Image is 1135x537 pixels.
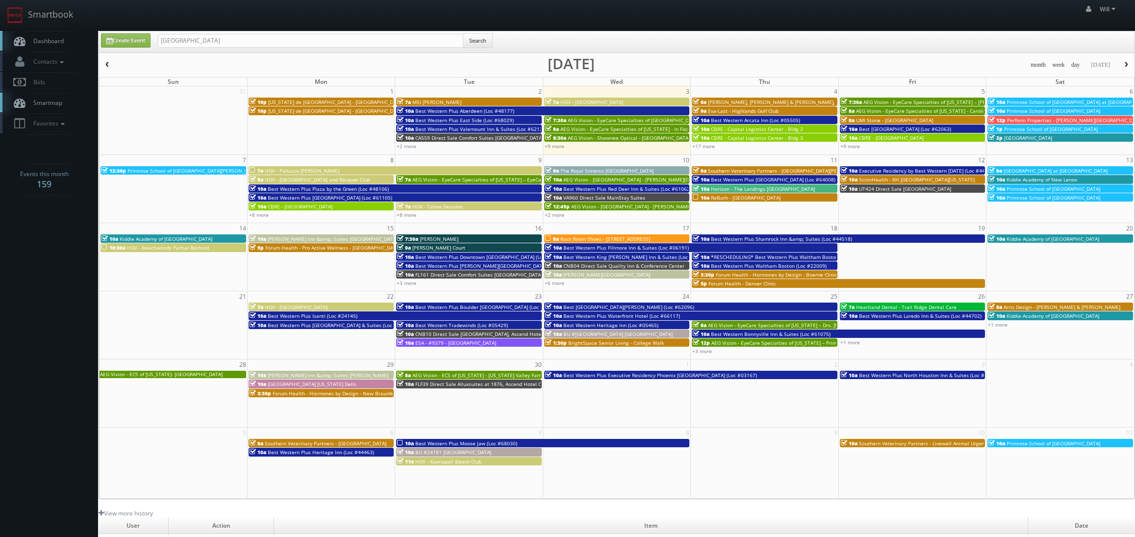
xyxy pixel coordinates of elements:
[250,176,263,183] span: 9a
[268,185,389,192] span: Best Western Plus Plaza by the Green (Loc #48106)
[1068,59,1084,71] button: day
[859,134,924,141] span: CBRE - [GEOGRAPHIC_DATA]
[238,223,247,233] span: 14
[841,126,858,132] span: 10a
[545,203,570,210] span: 12:45p
[120,235,212,242] span: Kiddie Academy of [GEOGRAPHIC_DATA]
[693,235,709,242] span: 10a
[545,280,564,286] a: +6 more
[168,77,179,86] span: Sun
[545,134,566,141] span: 8:30a
[415,440,517,447] span: Best Western Plus Moose Jaw (Loc #68030)
[1125,155,1134,165] span: 13
[545,254,562,260] span: 10a
[560,235,650,242] span: Rack Room Shoes - [STREET_ADDRESS]
[273,390,412,397] span: Forum Health - Hormones by Design - New Braunfels Clinic
[415,117,514,124] span: Best Western Plus East Side (Loc #68029)
[693,322,706,329] span: 8a
[977,291,986,302] span: 26
[389,86,395,97] span: 1
[250,372,266,379] span: 10a
[242,428,247,438] span: 5
[545,304,562,310] span: 10a
[711,262,827,269] span: Best Western Plus Waltham Boston (Loc #22009)
[268,235,398,242] span: [PERSON_NAME] Inn &amp; Suites [GEOGRAPHIC_DATA]
[7,7,23,23] img: smartbook-logo.png
[250,390,271,397] span: 3:30p
[568,117,778,124] span: AEG Vision - EyeCare Specialties of [GEOGRAPHIC_DATA][US_STATE] - [GEOGRAPHIC_DATA]
[534,359,543,370] span: 30
[693,167,706,174] span: 9a
[242,155,247,165] span: 7
[859,440,1055,447] span: Southern Veterinary Partners - Livewell Animal Urgent Care of [GEOGRAPHIC_DATA]
[711,254,871,260] span: *RESCHEDULING* Best Western Plus Waltham Boston (Loc #22009)
[268,372,388,379] span: [PERSON_NAME] Inn &amp; Suites [PERSON_NAME]
[563,271,650,278] span: [PERSON_NAME][GEOGRAPHIC_DATA]
[988,117,1006,124] span: 12p
[833,359,838,370] span: 2
[250,381,266,387] span: 10a
[268,99,404,105] span: [US_STATE] de [GEOGRAPHIC_DATA] - [GEOGRAPHIC_DATA]
[397,99,411,105] span: 7a
[99,517,168,534] td: User
[250,194,266,201] span: 10a
[563,262,684,269] span: CNB04 Direct Sale Quality Inn & Conference Center
[841,167,858,174] span: 10a
[415,331,568,337] span: CNB10 Direct Sale [GEOGRAPHIC_DATA], Ascend Hotel Collection
[238,359,247,370] span: 28
[158,34,463,48] input: Search for Events
[397,449,414,456] span: 10a
[859,176,975,183] span: ScionHealth - KH [GEOGRAPHIC_DATA][US_STATE]
[988,321,1008,328] a: +1 more
[268,312,357,319] span: Best Western Plus Isanti (Loc #24145)
[397,176,411,183] span: 7a
[415,134,543,141] span: CA559 Direct Sale Comfort Suites [GEOGRAPHIC_DATA]
[268,203,332,210] span: CBRE - [GEOGRAPHIC_DATA]
[265,176,370,183] span: HGV - [GEOGRAPHIC_DATA] and Racquet Club
[250,312,266,319] span: 10a
[415,254,566,260] span: Best Western Plus Downtown [GEOGRAPHIC_DATA] (Loc #48199)
[397,134,414,141] span: 10a
[268,194,392,201] span: Best Western Plus [GEOGRAPHIC_DATA] (Loc #61105)
[389,155,395,165] span: 8
[988,134,1003,141] span: 2p
[568,339,664,346] span: BrightSpace Senior Living - College Walk
[250,203,266,210] span: 10a
[268,381,356,387] span: [GEOGRAPHIC_DATA] [US_STATE] Dells
[708,167,868,174] span: Southern Veterinary Partners - [GEOGRAPHIC_DATA][PERSON_NAME]
[420,235,458,242] span: [PERSON_NAME]
[563,331,673,337] span: BU #[GEOGRAPHIC_DATA] [GEOGRAPHIC_DATA]
[560,99,623,105] span: HGV - [GEOGRAPHIC_DATA]
[711,235,852,242] span: Best Western Plus Shamrock Inn &amp; Suites (Loc #44518)
[1027,59,1049,71] button: month
[685,86,690,97] span: 3
[1007,312,1099,319] span: Kiddie Academy of [GEOGRAPHIC_DATA]
[545,322,562,329] span: 10a
[1004,167,1108,174] span: [GEOGRAPHIC_DATA] at [GEOGRAPHIC_DATA]
[250,107,267,114] span: 10p
[545,99,559,105] span: 7a
[20,169,69,179] span: Events this month
[856,117,933,124] span: UMI Stone - [GEOGRAPHIC_DATA]
[534,223,543,233] span: 16
[681,223,690,233] span: 17
[545,126,559,132] span: 8a
[1056,77,1065,86] span: Sat
[397,372,411,379] span: 8a
[265,304,328,310] span: HGV - [GEOGRAPHIC_DATA]
[397,458,414,465] span: 11a
[988,167,1002,174] span: 9a
[859,126,951,132] span: Best [GEOGRAPHIC_DATA] (Loc #62063)
[101,235,118,242] span: 10a
[397,322,414,329] span: 10a
[568,134,690,141] span: AEG Vision - Shawnee Optical - [GEOGRAPHIC_DATA]
[37,178,51,190] strong: 159
[1007,440,1100,447] span: Primrose School of [GEOGRAPHIC_DATA]
[386,359,395,370] span: 29
[101,33,151,48] a: Create Event
[863,99,1033,105] span: AEG Vision - EyeCare Specialties of [US_STATE] – [PERSON_NAME] Vision
[563,185,691,192] span: Best Western Plus Red Deer Inn & Suites (Loc #61062)
[250,304,263,310] span: 7a
[397,244,411,251] span: 9a
[1125,291,1134,302] span: 27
